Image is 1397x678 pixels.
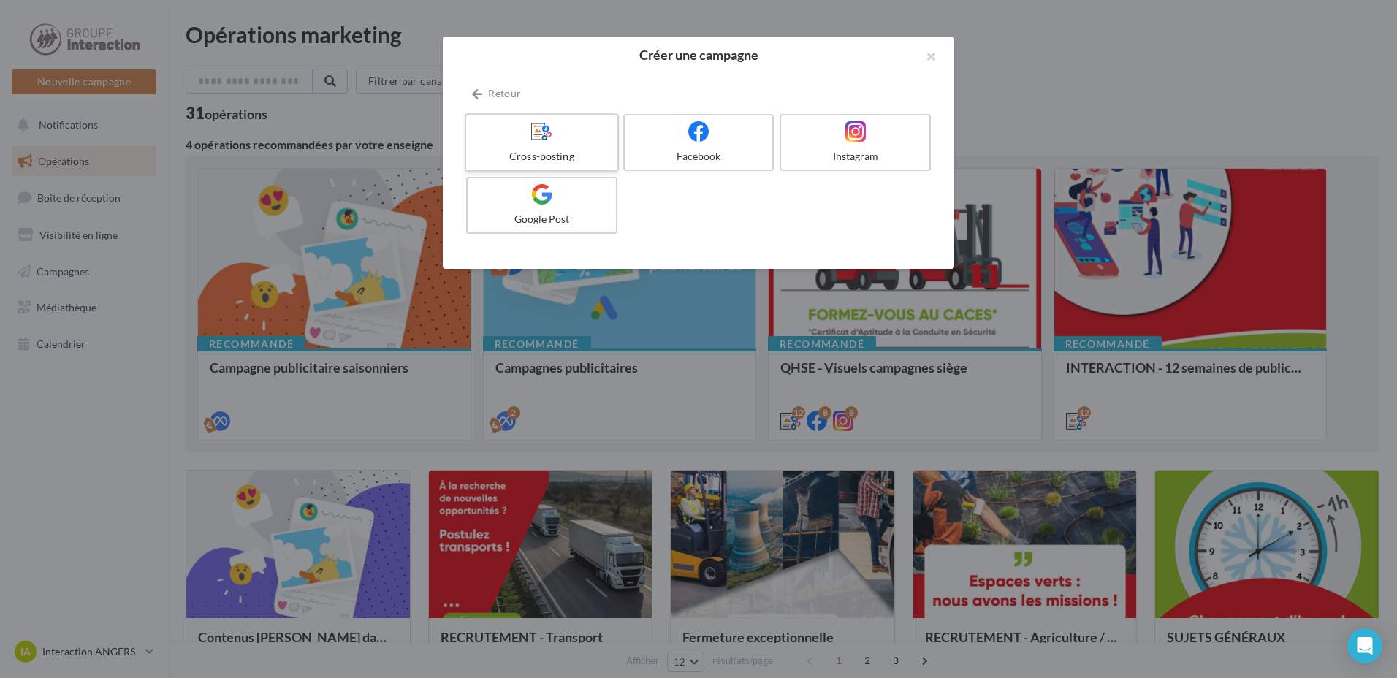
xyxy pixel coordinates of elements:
div: Open Intercom Messenger [1347,628,1382,663]
div: Facebook [631,149,767,164]
button: Retour [466,85,527,102]
div: Cross-posting [472,149,611,164]
h2: Créer une campagne [466,48,931,61]
div: Instagram [787,149,924,164]
div: Google Post [473,212,610,226]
